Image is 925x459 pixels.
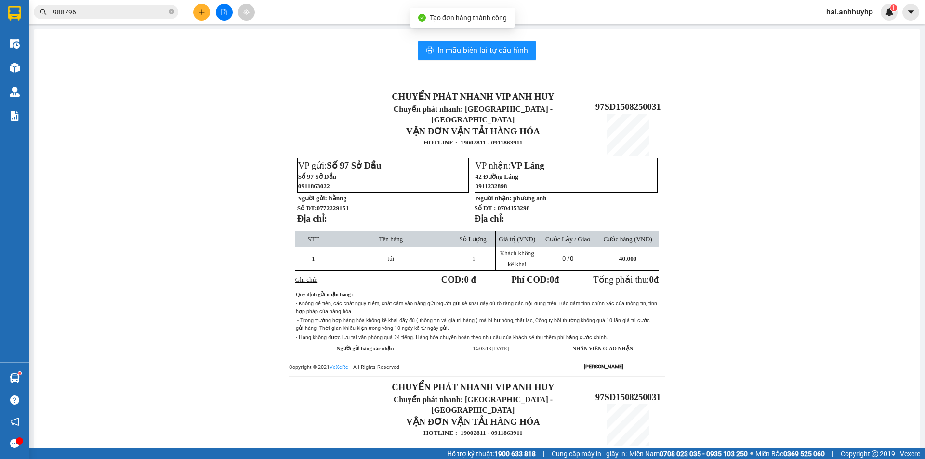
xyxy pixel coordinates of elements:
[476,183,507,190] span: 0911232898
[10,63,20,73] img: warehouse-icon
[387,255,394,262] span: túi
[40,9,47,15] span: search
[330,364,348,370] a: VeXeRe
[476,195,512,202] strong: Người nhận:
[297,213,327,223] strong: Địa chỉ:
[296,334,608,341] span: - Hàng không được lưu tại văn phòng quá 24 tiếng. Hàng hóa chuyển hoàn theo nhu cầu của khách sẽ ...
[392,382,554,392] strong: CHUYỂN PHÁT NHANH VIP ANH HUY
[660,450,748,458] strong: 0708 023 035 - 0935 103 250
[379,236,403,243] span: Tên hàng
[297,204,349,211] strong: Số ĐT:
[499,236,535,243] span: Giá trị (VNĐ)
[890,4,897,11] sup: 1
[337,346,394,351] strong: Người gửi hàng xác nhận
[907,8,915,16] span: caret-down
[649,275,653,285] span: 0
[783,450,825,458] strong: 0369 525 060
[298,173,336,180] span: Số 97 Sở Dầu
[198,9,205,15] span: plus
[476,173,518,180] span: 42 Đường Láng
[296,301,436,307] span: - Không để tiền, các chất nguy hiểm, chất cấm vào hàng gửi.
[572,346,633,351] strong: NHÂN VIÊN GIAO NHẬN
[595,392,661,402] span: 97SD1508250031
[293,389,344,439] img: logo
[750,452,753,456] span: ⚪️
[819,6,881,18] span: hai.anhhuyhp
[169,9,174,14] span: close-circle
[8,6,21,21] img: logo-vxr
[394,395,553,414] span: Chuyển phát nhanh: [GEOGRAPHIC_DATA] - [GEOGRAPHIC_DATA]
[298,160,382,170] span: VP gửi:
[329,195,346,202] span: hằnng
[327,160,381,170] span: Số 97 Sở Dầu
[418,41,536,60] button: printerIn mẫu biên lai tự cấu hình
[296,317,650,331] span: - Trong trường hợp hàng hóa không kê khai đầy đủ ( thông tin và giá trị hàng ) mà bị hư hỏng, thấ...
[406,417,540,427] strong: VẬN ĐƠN VẬN TẢI HÀNG HÓA
[584,364,623,370] strong: [PERSON_NAME]
[545,236,590,243] span: Cước Lấy / Giao
[562,255,573,262] span: 0 /
[892,4,895,11] span: 1
[423,429,523,436] strong: HOTLINE : 19002811 - 0911863911
[10,417,19,426] span: notification
[552,448,627,459] span: Cung cấp máy in - giấy in:
[543,448,544,459] span: |
[654,275,659,285] span: đ
[297,195,327,202] strong: Người gửi:
[475,213,504,223] strong: Địa chỉ:
[755,448,825,459] span: Miền Bắc
[476,160,544,170] span: VP nhận:
[296,301,657,315] span: Người gửi kê khai đầy đủ rõ ràng các nội dung trên. Bảo đảm tính chính xác của thông tin, tính hợ...
[500,249,534,268] span: Khách không kê khai
[295,276,317,283] span: Ghi chú:
[595,102,661,112] span: 97SD1508250031
[437,44,528,56] span: In mẫu biên lai tự cấu hình
[293,99,342,148] img: logo
[570,255,573,262] span: 0
[10,373,20,383] img: warehouse-icon
[10,111,20,121] img: solution-icon
[872,450,878,457] span: copyright
[307,236,319,243] span: STT
[392,92,554,102] strong: CHUYỂN PHÁT NHANH VIP ANH HUY
[629,448,748,459] span: Miền Nam
[550,275,554,285] span: 0
[317,204,349,211] span: 0772229151
[216,4,233,21] button: file-add
[423,139,523,146] strong: HOTLINE : 19002811 - 0911863911
[832,448,833,459] span: |
[472,255,476,262] span: 1
[10,395,19,405] span: question-circle
[511,275,559,285] strong: Phí COD: đ
[447,448,536,459] span: Hỗ trợ kỹ thuật:
[418,14,426,22] span: check-circle
[298,183,330,190] span: 0911863022
[498,204,530,211] span: 0704153298
[902,4,919,21] button: caret-down
[441,275,476,285] strong: COD:
[6,41,90,76] span: Chuyển phát nhanh: [GEOGRAPHIC_DATA] - [GEOGRAPHIC_DATA]
[619,255,637,262] span: 40.000
[312,255,315,262] span: 1
[604,236,652,243] span: Cước hàng (VNĐ)
[221,9,227,15] span: file-add
[464,275,476,285] span: 0 đ
[494,450,536,458] strong: 1900 633 818
[885,8,894,16] img: icon-new-feature
[460,236,487,243] span: Số Lượng
[238,4,255,21] button: aim
[394,105,553,124] span: Chuyển phát nhanh: [GEOGRAPHIC_DATA] - [GEOGRAPHIC_DATA]
[406,126,540,136] strong: VẬN ĐƠN VẬN TẢI HÀNG HÓA
[430,14,507,22] span: Tạo đơn hàng thành công
[53,7,167,17] input: Tìm tên, số ĐT hoặc mã đơn
[243,9,250,15] span: aim
[12,8,84,39] strong: CHUYỂN PHÁT NHANH VIP ANH HUY
[513,195,547,202] span: phương anh
[169,8,174,17] span: close-circle
[193,4,210,21] button: plus
[473,346,509,351] span: 14:03:18 [DATE]
[10,39,20,49] img: warehouse-icon
[10,439,19,448] span: message
[10,87,20,97] img: warehouse-icon
[3,38,5,87] img: logo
